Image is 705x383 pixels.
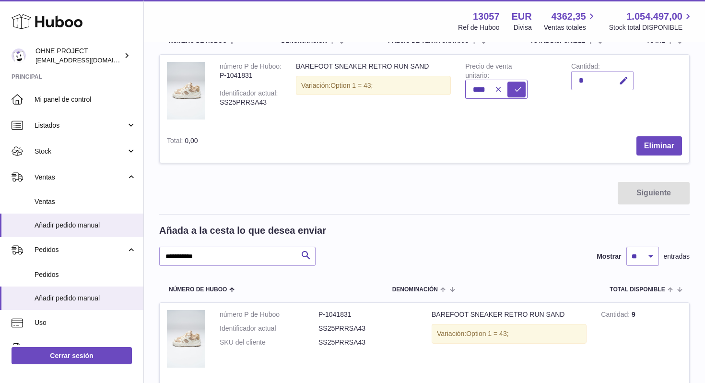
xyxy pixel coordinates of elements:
div: SS25PRRSA43 [220,98,282,107]
label: Total [167,137,185,147]
div: Ref de Huboo [458,23,499,32]
span: 4362,35 [551,10,586,23]
dt: SKU del cliente [220,338,318,347]
span: Denominación [392,287,438,293]
span: Option 1 = 43; [466,330,508,337]
span: Pedidos [35,270,136,279]
span: 0,00 [185,137,198,144]
div: Variación: [296,76,451,96]
dd: P-1041831 [318,310,417,319]
span: Listados [35,121,126,130]
span: Total DISPONIBLE [610,287,665,293]
span: 1.054.497,00 [626,10,682,23]
span: Stock total DISPONIBLE [609,23,693,32]
span: Número de Huboo [169,287,227,293]
dt: Identificador actual [220,324,318,333]
dt: número P de Huboo [220,310,318,319]
span: Option 1 = 43; [330,82,373,89]
label: Precio de venta unitario [465,62,512,82]
span: Añadir pedido manual [35,221,136,230]
span: Stock [35,147,126,156]
label: Cantidad [571,62,600,72]
td: 9 [594,303,689,377]
dd: SS25PRRSA43 [318,338,417,347]
div: Identificador actual [220,89,278,99]
span: Añadir pedido manual [35,294,136,303]
img: BAREFOOT SNEAKER RETRO RUN SAND [167,310,205,368]
strong: 13057 [473,10,500,23]
span: [EMAIL_ADDRESS][DOMAIN_NAME] [35,56,141,64]
span: Ventas [35,173,126,182]
a: 1.054.497,00 Stock total DISPONIBLE [609,10,693,32]
span: Mi panel de control [35,95,136,104]
a: 4362,35 Ventas totales [544,10,597,32]
label: Mostrar [597,252,621,261]
span: Ventas [35,197,136,206]
a: Cerrar sesión [12,347,132,364]
span: entradas [664,252,690,261]
span: Pedidos [35,245,126,254]
div: número P de Huboo [220,62,282,72]
button: Eliminar [636,136,682,156]
img: support@ohneproject.com [12,48,26,63]
dd: SS25PRRSA43 [318,324,417,333]
span: Ventas totales [544,23,597,32]
span: Facturación y pagos [35,344,126,353]
div: Divisa [514,23,532,32]
div: P-1041831 [220,71,282,80]
div: Variación: [432,324,587,344]
td: BAREFOOT SNEAKER RETRO RUN SAND [424,303,594,377]
strong: EUR [512,10,532,23]
strong: Cantidad [601,311,632,321]
div: OHNE PROJECT [35,47,122,65]
img: BAREFOOT SNEAKER RETRO RUN SAND [167,62,205,120]
span: Uso [35,318,136,327]
h2: Añada a la cesta lo que desea enviar [159,224,326,237]
td: BAREFOOT SNEAKER RETRO RUN SAND [289,55,458,129]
